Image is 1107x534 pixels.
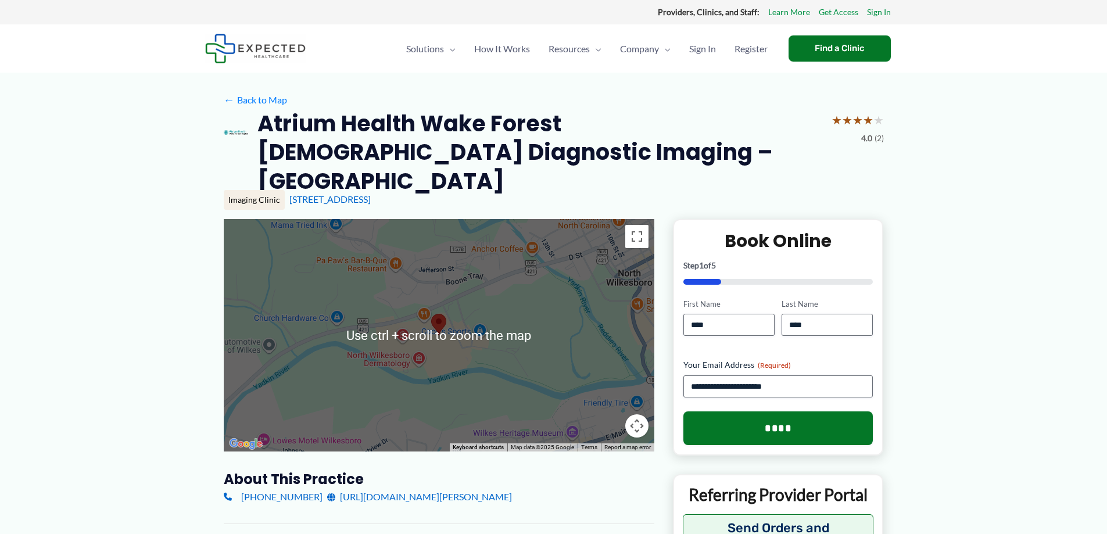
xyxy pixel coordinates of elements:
a: Get Access [819,5,858,20]
a: SolutionsMenu Toggle [397,28,465,69]
span: 1 [699,260,704,270]
span: Menu Toggle [590,28,601,69]
button: Toggle fullscreen view [625,225,649,248]
nav: Primary Site Navigation [397,28,777,69]
span: (Required) [758,361,791,370]
a: CompanyMenu Toggle [611,28,680,69]
a: Register [725,28,777,69]
span: ★ [832,109,842,131]
a: Open this area in Google Maps (opens a new window) [227,436,265,451]
span: Resources [549,28,590,69]
label: Last Name [782,299,873,310]
h2: Atrium Health Wake Forest [DEMOGRAPHIC_DATA] Diagnostic Imaging – [GEOGRAPHIC_DATA] [257,109,822,195]
a: Report a map error [604,444,651,450]
span: Register [735,28,768,69]
a: Sign In [680,28,725,69]
span: How It Works [474,28,530,69]
span: 4.0 [861,131,872,146]
a: [STREET_ADDRESS] [289,193,371,205]
img: Google [227,436,265,451]
span: ★ [873,109,884,131]
label: First Name [683,299,775,310]
a: Sign In [867,5,891,20]
div: Imaging Clinic [224,190,285,210]
p: Step of [683,261,873,270]
span: ← [224,94,235,105]
span: 5 [711,260,716,270]
span: Solutions [406,28,444,69]
button: Keyboard shortcuts [453,443,504,451]
span: ★ [852,109,863,131]
a: [PHONE_NUMBER] [224,488,323,506]
a: Find a Clinic [789,35,891,62]
h3: About this practice [224,470,654,488]
span: Company [620,28,659,69]
img: Expected Healthcare Logo - side, dark font, small [205,34,306,63]
span: Sign In [689,28,716,69]
a: ←Back to Map [224,91,287,109]
button: Map camera controls [625,414,649,438]
strong: Providers, Clinics, and Staff: [658,7,760,17]
span: (2) [875,131,884,146]
span: Menu Toggle [444,28,456,69]
span: ★ [842,109,852,131]
span: ★ [863,109,873,131]
a: Terms (opens in new tab) [581,444,597,450]
a: ResourcesMenu Toggle [539,28,611,69]
a: Learn More [768,5,810,20]
p: Referring Provider Portal [683,484,874,505]
a: How It Works [465,28,539,69]
a: [URL][DOMAIN_NAME][PERSON_NAME] [327,488,512,506]
span: Map data ©2025 Google [511,444,574,450]
h2: Book Online [683,230,873,252]
span: Menu Toggle [659,28,671,69]
label: Your Email Address [683,359,873,371]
